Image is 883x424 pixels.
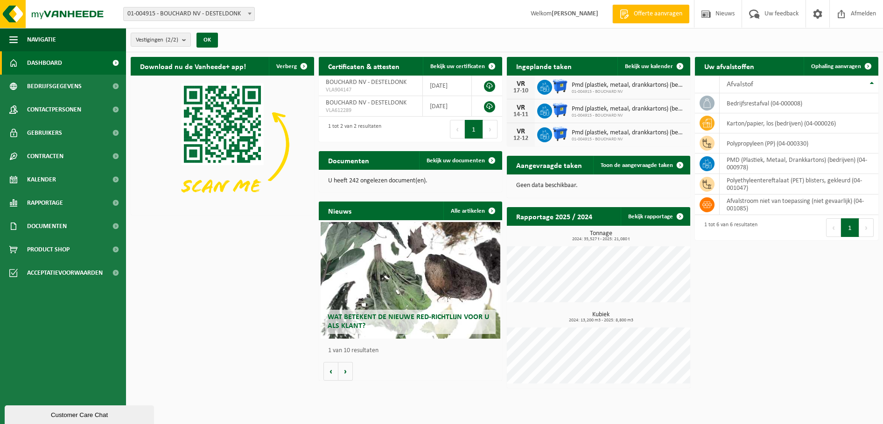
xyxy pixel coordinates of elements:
[572,113,686,118] span: 01-004915 - BOUCHARD NV
[328,348,498,354] p: 1 van 10 resultaten
[507,57,581,75] h2: Ingeplande taken
[572,89,686,95] span: 01-004915 - BOUCHARD NV
[621,207,689,226] a: Bekijk rapportage
[419,151,501,170] a: Bekijk uw documenten
[443,202,501,220] a: Alle artikelen
[720,195,878,215] td: afvalstroom niet van toepassing (niet gevaarlijk) (04-001085)
[5,403,156,424] iframe: chat widget
[572,129,686,137] span: Pmd (plastiek, metaal, drankkartons) (bedrijven)
[326,107,415,114] span: VLA612289
[27,168,56,191] span: Kalender
[593,156,689,174] a: Toon de aangevraagde taken
[27,75,82,98] span: Bedrijfsgegevens
[572,137,686,142] span: 01-004915 - BOUCHARD NV
[512,318,690,323] span: 2024: 13,200 m3 - 2025: 8,800 m3
[326,79,406,86] span: BOUCHARD NV - DESTELDONK
[552,10,598,17] strong: [PERSON_NAME]
[136,33,178,47] span: Vestigingen
[27,51,62,75] span: Dashboard
[27,145,63,168] span: Contracten
[465,120,483,139] button: 1
[27,121,62,145] span: Gebruikers
[512,237,690,242] span: 2024: 35,527 t - 2025: 21,080 t
[572,82,686,89] span: Pmd (plastiek, metaal, drankkartons) (bedrijven)
[512,104,530,111] div: VR
[131,76,314,213] img: Download de VHEPlus App
[811,63,861,70] span: Ophaling aanvragen
[572,105,686,113] span: Pmd (plastiek, metaal, drankkartons) (bedrijven)
[512,88,530,94] div: 17-10
[512,230,690,242] h3: Tonnage
[450,120,465,139] button: Previous
[319,202,361,220] h2: Nieuws
[423,76,472,96] td: [DATE]
[27,215,67,238] span: Documenten
[512,128,530,135] div: VR
[720,174,878,195] td: polyethyleentereftalaat (PET) blisters, gekleurd (04-001047)
[826,218,841,237] button: Previous
[859,218,874,237] button: Next
[166,37,178,43] count: (2/2)
[326,86,415,94] span: VLA904147
[700,217,757,238] div: 1 tot 6 van 6 resultaten
[276,63,297,70] span: Verberg
[507,207,602,225] h2: Rapportage 2025 / 2024
[423,57,501,76] a: Bekijk uw certificaten
[319,151,378,169] h2: Documenten
[804,57,877,76] a: Ophaling aanvragen
[512,135,530,142] div: 12-12
[321,222,500,339] a: Wat betekent de nieuwe RED-richtlijn voor u als klant?
[323,119,381,139] div: 1 tot 2 van 2 resultaten
[27,261,103,285] span: Acceptatievoorwaarden
[27,98,81,121] span: Contactpersonen
[512,111,530,118] div: 14-11
[720,113,878,133] td: karton/papier, los (bedrijven) (04-000026)
[720,93,878,113] td: bedrijfsrestafval (04-000008)
[720,133,878,153] td: polypropyleen (PP) (04-000330)
[507,156,591,174] h2: Aangevraagde taken
[131,57,255,75] h2: Download nu de Vanheede+ app!
[552,126,568,142] img: WB-1100-HPE-BE-01
[427,158,485,164] span: Bekijk uw documenten
[727,81,753,88] span: Afvalstof
[552,102,568,118] img: WB-1100-HPE-BE-01
[328,178,493,184] p: U heeft 242 ongelezen document(en).
[326,99,406,106] span: BOUCHARD NV - DESTELDONK
[625,63,673,70] span: Bekijk uw kalender
[841,218,859,237] button: 1
[483,120,498,139] button: Next
[328,313,489,330] span: Wat betekent de nieuwe RED-richtlijn voor u als klant?
[695,57,764,75] h2: Uw afvalstoffen
[319,57,409,75] h2: Certificaten & attesten
[27,28,56,51] span: Navigatie
[269,57,313,76] button: Verberg
[720,153,878,174] td: PMD (Plastiek, Metaal, Drankkartons) (bedrijven) (04-000978)
[631,9,685,19] span: Offerte aanvragen
[27,191,63,215] span: Rapportage
[512,80,530,88] div: VR
[27,238,70,261] span: Product Shop
[430,63,485,70] span: Bekijk uw certificaten
[123,7,255,21] span: 01-004915 - BOUCHARD NV - DESTELDONK
[124,7,254,21] span: 01-004915 - BOUCHARD NV - DESTELDONK
[323,362,338,381] button: Vorige
[131,33,191,47] button: Vestigingen(2/2)
[338,362,353,381] button: Volgende
[423,96,472,117] td: [DATE]
[617,57,689,76] a: Bekijk uw kalender
[516,182,681,189] p: Geen data beschikbaar.
[512,312,690,323] h3: Kubiek
[552,78,568,94] img: WB-1100-HPE-BE-01
[601,162,673,168] span: Toon de aangevraagde taken
[612,5,689,23] a: Offerte aanvragen
[196,33,218,48] button: OK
